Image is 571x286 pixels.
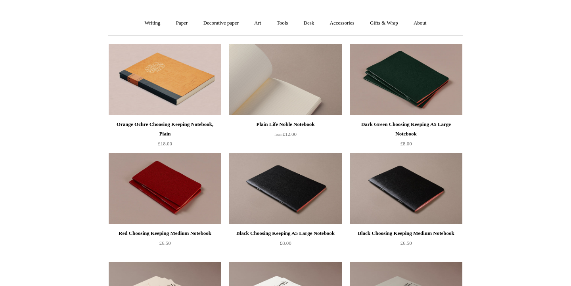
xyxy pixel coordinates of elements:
[270,13,295,34] a: Tools
[350,44,462,115] img: Dark Green Choosing Keeping A5 Large Notebook
[274,131,297,137] span: £12.00
[350,120,462,152] a: Dark Green Choosing Keeping A5 Large Notebook £8.00
[274,132,282,137] span: from
[111,120,219,139] div: Orange Ochre Choosing Keeping Notebook, Plain
[247,13,268,34] a: Art
[350,153,462,224] a: Black Choosing Keeping Medium Notebook Black Choosing Keeping Medium Notebook
[231,229,340,238] div: Black Choosing Keeping A5 Large Notebook
[350,229,462,261] a: Black Choosing Keeping Medium Notebook £6.50
[297,13,322,34] a: Desk
[109,153,221,224] a: Red Choosing Keeping Medium Notebook Red Choosing Keeping Medium Notebook
[109,120,221,152] a: Orange Ochre Choosing Keeping Notebook, Plain £18.00
[169,13,195,34] a: Paper
[350,44,462,115] a: Dark Green Choosing Keeping A5 Large Notebook Dark Green Choosing Keeping A5 Large Notebook
[138,13,168,34] a: Writing
[406,13,434,34] a: About
[352,229,460,238] div: Black Choosing Keeping Medium Notebook
[400,141,412,147] span: £8.00
[109,153,221,224] img: Red Choosing Keeping Medium Notebook
[196,13,246,34] a: Decorative paper
[229,44,342,115] a: Plain Life Noble Notebook Plain Life Noble Notebook
[352,120,460,139] div: Dark Green Choosing Keeping A5 Large Notebook
[109,229,221,261] a: Red Choosing Keeping Medium Notebook £6.50
[109,44,221,115] a: Orange Ochre Choosing Keeping Notebook, Plain Orange Ochre Choosing Keeping Notebook, Plain
[111,229,219,238] div: Red Choosing Keeping Medium Notebook
[159,240,171,246] span: £6.50
[323,13,362,34] a: Accessories
[229,44,342,115] img: Plain Life Noble Notebook
[280,240,291,246] span: £8.00
[229,153,342,224] img: Black Choosing Keeping A5 Large Notebook
[229,229,342,261] a: Black Choosing Keeping A5 Large Notebook £8.00
[229,153,342,224] a: Black Choosing Keeping A5 Large Notebook Black Choosing Keeping A5 Large Notebook
[400,240,412,246] span: £6.50
[231,120,340,129] div: Plain Life Noble Notebook
[350,153,462,224] img: Black Choosing Keeping Medium Notebook
[109,44,221,115] img: Orange Ochre Choosing Keeping Notebook, Plain
[158,141,172,147] span: £18.00
[363,13,405,34] a: Gifts & Wrap
[229,120,342,152] a: Plain Life Noble Notebook from£12.00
